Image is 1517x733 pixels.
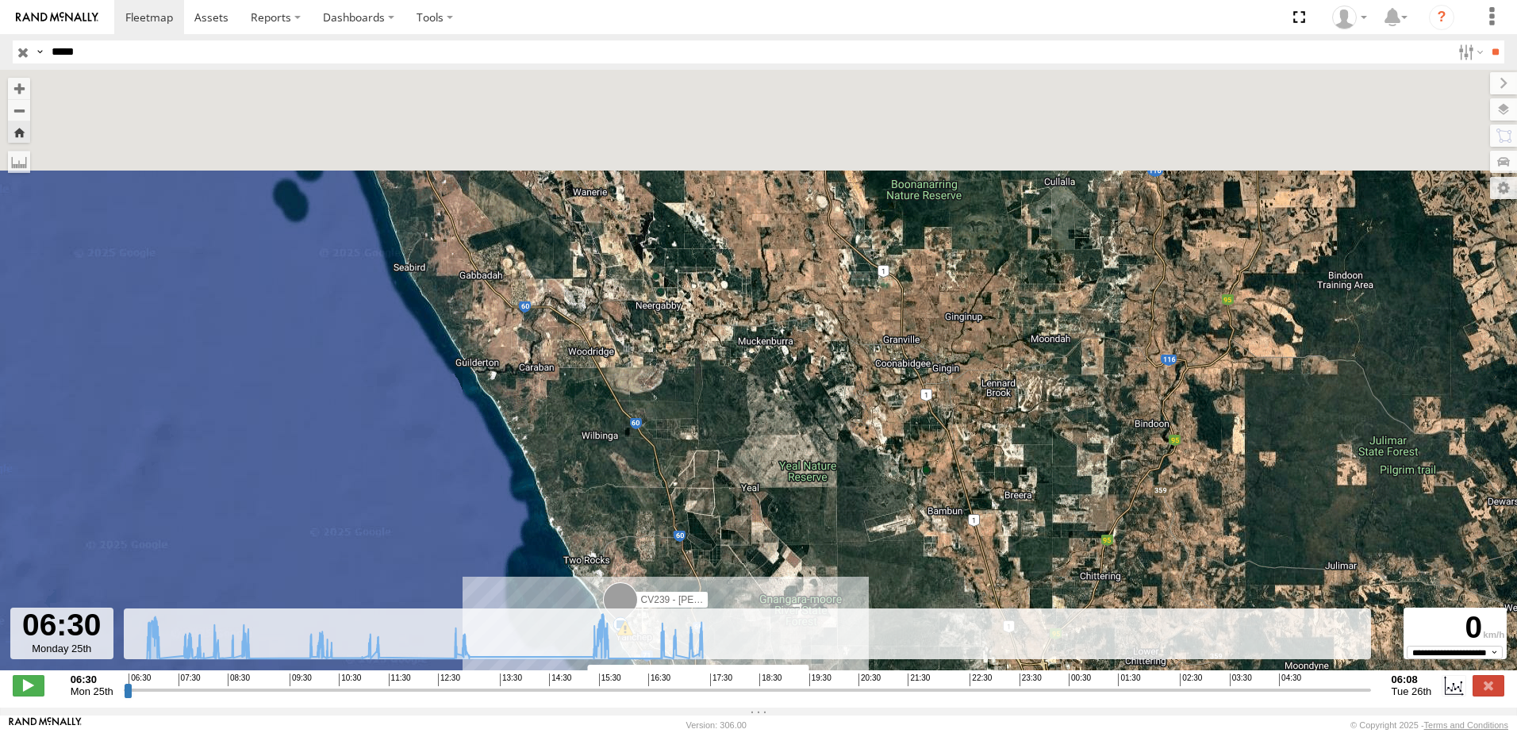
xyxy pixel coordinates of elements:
[1473,675,1504,696] label: Close
[8,151,30,173] label: Measure
[339,674,361,686] span: 10:30
[1327,6,1373,29] div: Tahni-lee Vizzari
[290,674,312,686] span: 09:30
[641,594,757,605] span: CV239 - [PERSON_NAME]
[970,674,992,686] span: 22:30
[809,674,831,686] span: 19:30
[1180,674,1202,686] span: 02:30
[1406,610,1504,646] div: 0
[1490,177,1517,199] label: Map Settings
[1118,674,1140,686] span: 01:30
[8,78,30,99] button: Zoom in
[71,685,113,697] span: Mon 25th Aug 2025
[438,674,460,686] span: 12:30
[1429,5,1454,30] i: ?
[908,674,930,686] span: 21:30
[549,674,571,686] span: 14:30
[389,674,411,686] span: 11:30
[858,674,881,686] span: 20:30
[1350,720,1508,730] div: © Copyright 2025 -
[686,720,747,730] div: Version: 306.00
[13,675,44,696] label: Play/Stop
[1392,674,1432,685] strong: 06:08
[599,674,621,686] span: 15:30
[228,674,250,686] span: 08:30
[179,674,201,686] span: 07:30
[1069,674,1091,686] span: 00:30
[33,40,46,63] label: Search Query
[129,674,151,686] span: 06:30
[1279,674,1301,686] span: 04:30
[1230,674,1252,686] span: 03:30
[759,674,782,686] span: 18:30
[16,12,98,23] img: rand-logo.svg
[1020,674,1042,686] span: 23:30
[9,717,82,733] a: Visit our Website
[500,674,522,686] span: 13:30
[71,674,113,685] strong: 06:30
[1452,40,1486,63] label: Search Filter Options
[8,99,30,121] button: Zoom out
[1424,720,1508,730] a: Terms and Conditions
[8,121,30,143] button: Zoom Home
[710,674,732,686] span: 17:30
[648,674,670,686] span: 16:30
[1392,685,1432,697] span: Tue 26th Aug 2025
